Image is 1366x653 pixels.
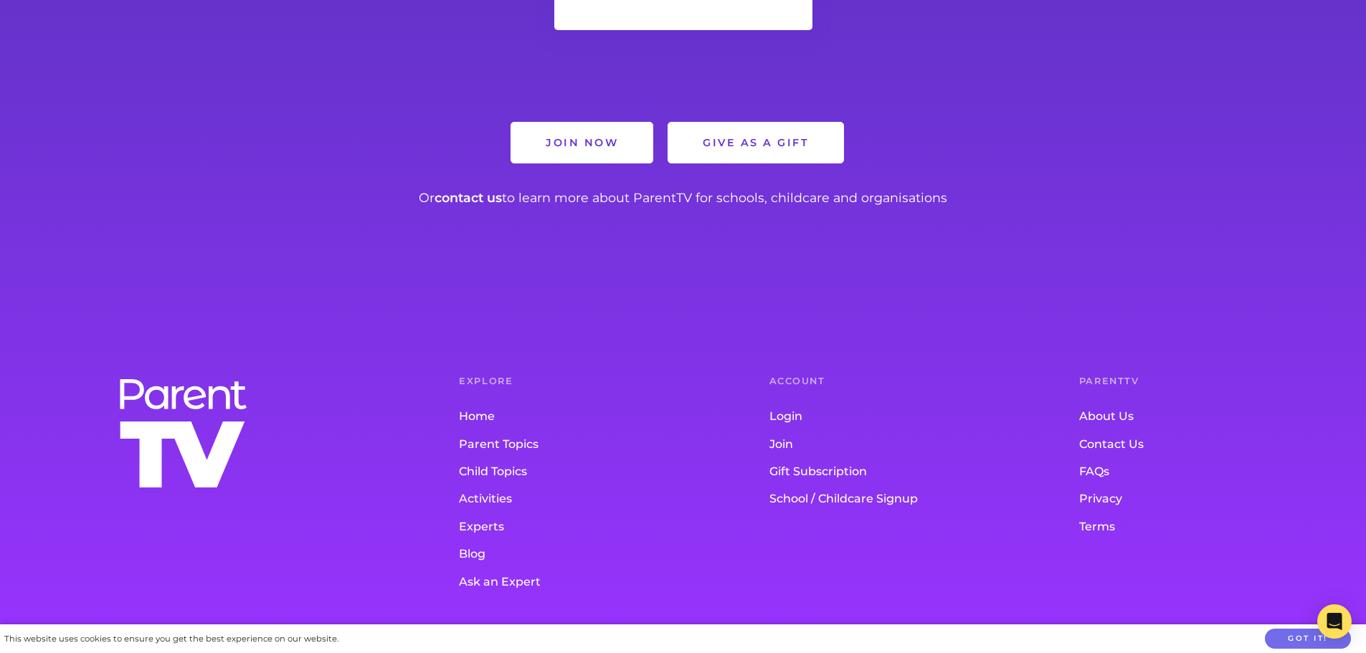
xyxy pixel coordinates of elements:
[459,458,711,485] a: Child Topics
[459,431,711,458] a: Parent Topics
[769,486,1022,513] a: School / Childcare Signup
[115,376,251,492] img: parenttv-logo-stacked-white.f9d0032.svg
[511,123,653,163] a: Join Now
[1079,431,1332,458] a: Contact Us
[435,190,502,205] a: contact us
[459,540,711,568] a: Blog
[1079,513,1332,540] a: Terms
[1079,403,1332,430] a: About Us
[668,123,843,163] a: Give as a Gift
[459,568,711,596] a: Ask an Expert
[459,403,711,430] a: Home
[1317,604,1352,639] div: Open Intercom Messenger
[34,186,1332,209] p: Or to learn more about ParentTV for schools, childcare and organisations
[769,458,1022,485] a: Gift Subscription
[769,377,1022,386] h6: Account
[1265,629,1351,649] button: Got it!
[769,431,1022,458] a: Join
[1079,458,1332,485] a: FAQs
[1079,486,1332,513] a: Privacy
[459,377,711,386] h6: Explore
[459,513,711,540] a: Experts
[769,403,1022,430] a: Login
[1079,377,1332,386] h6: ParentTV
[4,631,338,647] div: This website uses cookies to ensure you get the best experience on our website.
[459,486,711,513] a: Activities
